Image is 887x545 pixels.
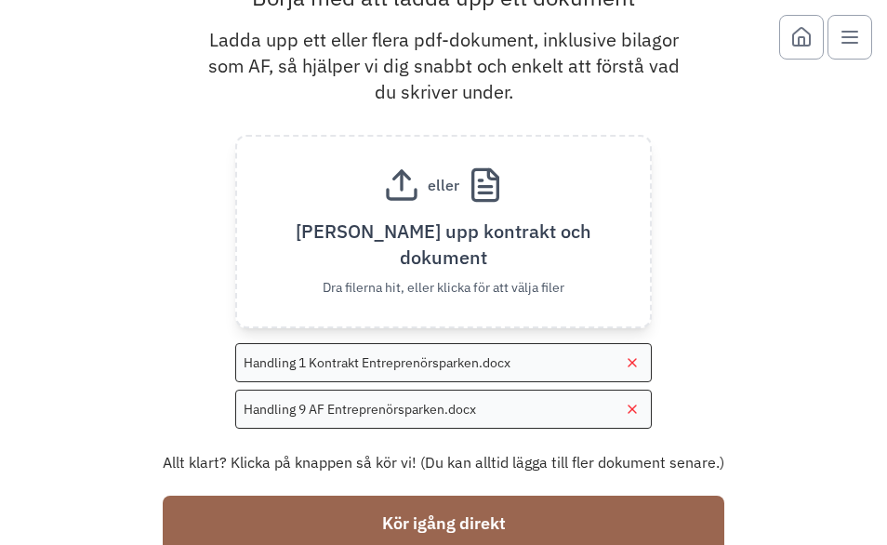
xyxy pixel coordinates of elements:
[420,174,467,196] span: eller
[244,400,476,419] span: Handling 9 AF Entreprenörsparken.docx
[244,353,510,372] span: Handling 1 Kontrakt Entreprenörsparken.docx
[163,451,724,473] p: Allt klart? Klicka på knappen så kör vi! (Du kan alltid lägga till fler dokument senare.)
[323,278,564,297] span: Dra filerna hit, eller klicka för att välja filer
[267,219,620,271] span: [PERSON_NAME] upp kontrakt och dokument
[827,15,872,60] button: Open menu
[621,352,643,374] button: Ta bort fil
[621,398,643,420] button: Ta bort fil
